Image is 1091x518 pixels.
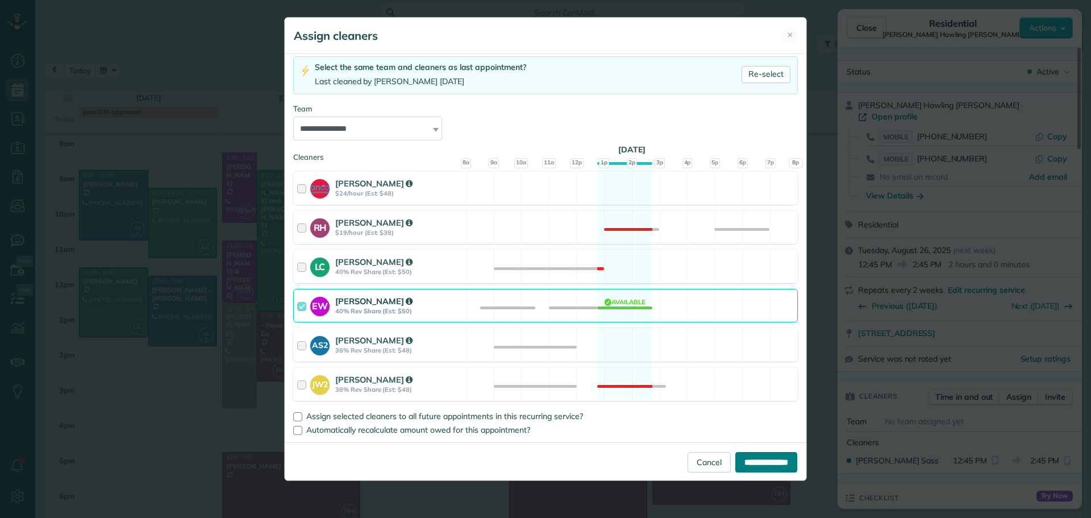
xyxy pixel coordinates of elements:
[688,452,731,473] a: Cancel
[335,178,413,189] strong: [PERSON_NAME]
[335,268,463,276] strong: 40% Rev Share (Est: $50)
[335,296,413,306] strong: [PERSON_NAME]
[335,307,463,315] strong: 40% Rev Share (Est: $50)
[310,218,330,234] strong: RH
[293,152,798,155] div: Cleaners
[335,189,463,197] strong: $24/hour (Est: $48)
[335,386,463,393] strong: 38% Rev Share (Est: $48)
[335,256,413,267] strong: [PERSON_NAME]
[315,76,526,88] div: Last cleaned by [PERSON_NAME] [DATE]
[310,297,330,313] strong: EW
[294,28,378,44] h5: Assign cleaners
[315,61,526,73] div: Select the same team and cleaners as last appointment?
[310,336,330,351] strong: AS2
[306,425,530,435] span: Automatically recalculate amount owed for this appointment?
[787,30,793,40] span: ✕
[335,374,413,385] strong: [PERSON_NAME]
[301,65,310,77] img: lightning-bolt-icon-94e5364df696ac2de96d3a42b8a9ff6ba979493684c50e6bbbcda72601fa0d29.png
[310,258,330,273] strong: LC
[293,103,798,114] div: Team
[335,229,463,237] strong: $19/hour (Est: $38)
[335,346,463,354] strong: 38% Rev Share (Est: $48)
[306,411,583,421] span: Assign selected cleaners to all future appointments in this recurring service?
[335,217,413,228] strong: [PERSON_NAME]
[310,375,330,391] strong: JW2
[742,66,790,83] a: Re-select
[335,335,413,346] strong: [PERSON_NAME]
